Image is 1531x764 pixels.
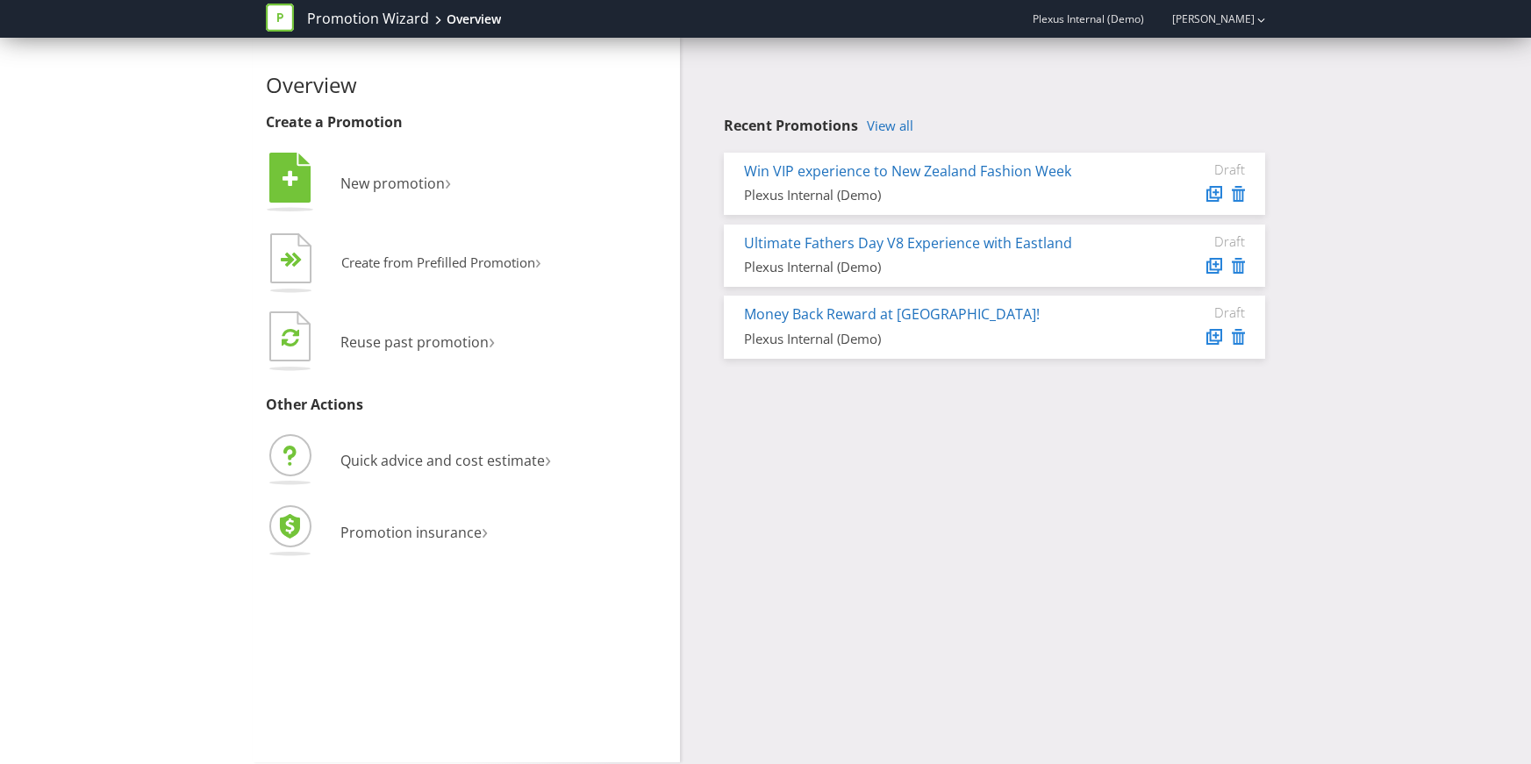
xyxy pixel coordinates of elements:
a: [PERSON_NAME] [1155,11,1255,26]
tspan:  [283,169,298,189]
div: Draft [1140,161,1245,177]
button: Create from Prefilled Promotion› [266,229,542,299]
tspan:  [291,252,303,268]
div: Draft [1140,304,1245,320]
span: › [535,247,541,275]
a: Quick advice and cost estimate› [266,451,551,470]
span: Create from Prefilled Promotion [341,253,535,271]
span: Plexus Internal (Demo) [1033,11,1144,26]
span: › [489,325,495,354]
h3: Other Actions [266,397,668,413]
div: Draft [1140,233,1245,249]
a: Promotion insurance› [266,523,488,542]
a: Promotion Wizard [307,9,429,29]
h2: Overview [266,74,668,96]
span: Reuse past promotion [340,332,489,352]
div: Overview [447,11,501,28]
div: Plexus Internal (Demo) [744,258,1113,276]
div: Plexus Internal (Demo) [744,330,1113,348]
span: › [482,516,488,545]
span: Quick advice and cost estimate [340,451,545,470]
a: View all [867,118,913,133]
span: Recent Promotions [724,116,858,135]
a: Ultimate Fathers Day V8 Experience with Eastland [744,233,1072,253]
h3: Create a Promotion [266,115,668,131]
tspan:  [282,327,299,347]
span: Promotion insurance [340,523,482,542]
span: › [445,167,451,196]
a: Money Back Reward at [GEOGRAPHIC_DATA]! [744,304,1040,324]
div: Plexus Internal (Demo) [744,186,1113,204]
span: › [545,444,551,473]
a: Win VIP experience to New Zealand Fashion Week [744,161,1071,181]
span: New promotion [340,174,445,193]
